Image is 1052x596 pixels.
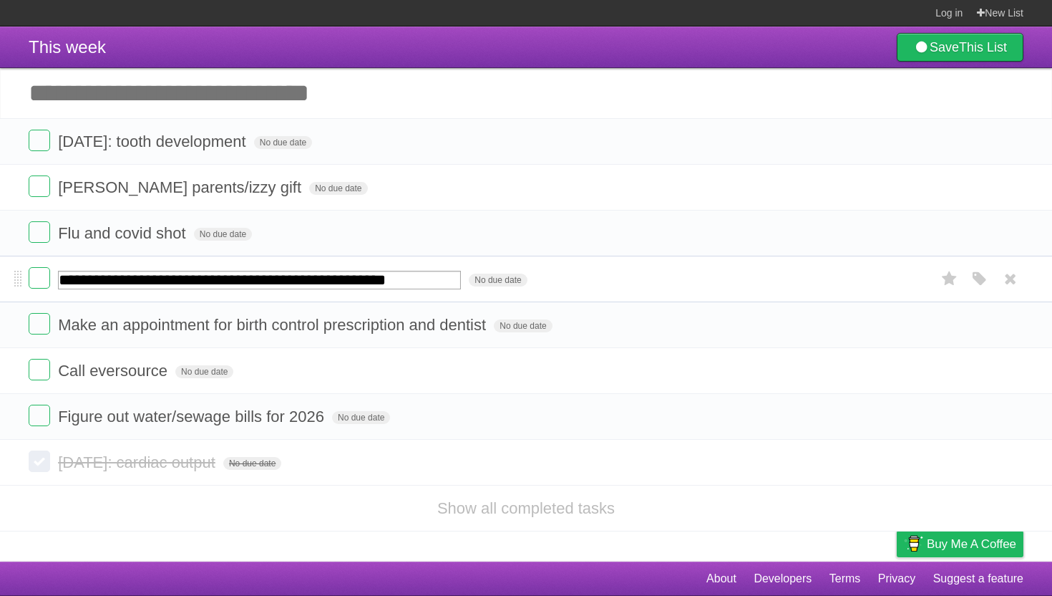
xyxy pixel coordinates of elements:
[437,499,615,517] a: Show all completed tasks
[29,130,50,151] label: Done
[897,33,1023,62] a: SaveThis List
[194,228,252,241] span: No due date
[494,319,552,332] span: No due date
[29,221,50,243] label: Done
[58,178,305,196] span: [PERSON_NAME] parents/izzy gift
[29,359,50,380] label: Done
[469,274,527,287] span: No due date
[706,565,736,592] a: About
[58,316,490,334] span: Make an appointment for birth control prescription and dentist
[829,565,861,592] a: Terms
[29,267,50,289] label: Done
[58,453,219,471] span: [DATE]: cardiac output
[254,136,312,149] span: No due date
[58,224,190,242] span: Flu and covid shot
[309,182,367,195] span: No due date
[58,133,250,150] span: [DATE]: tooth development
[223,457,281,470] span: No due date
[927,532,1016,557] span: Buy me a coffee
[175,365,233,378] span: No due date
[29,313,50,335] label: Done
[754,565,812,592] a: Developers
[58,408,328,426] span: Figure out water/sewage bills for 2026
[29,176,50,197] label: Done
[29,405,50,426] label: Done
[58,362,171,380] span: Call eversource
[933,565,1023,592] a: Suggest a feature
[936,267,963,291] label: Star task
[878,565,915,592] a: Privacy
[959,40,1007,54] b: This List
[29,451,50,472] label: Done
[29,37,106,57] span: This week
[897,531,1023,557] a: Buy me a coffee
[904,532,923,556] img: Buy me a coffee
[332,411,390,424] span: No due date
